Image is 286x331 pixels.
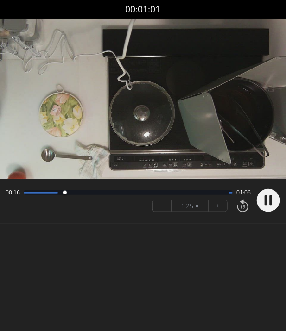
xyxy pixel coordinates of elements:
div: 1.25 × [172,200,209,212]
span: 00:16 [6,189,20,196]
span: 01:06 [236,189,251,196]
button: + [209,200,227,212]
button: − [153,200,172,212]
a: 00:01:01 [126,3,161,16]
